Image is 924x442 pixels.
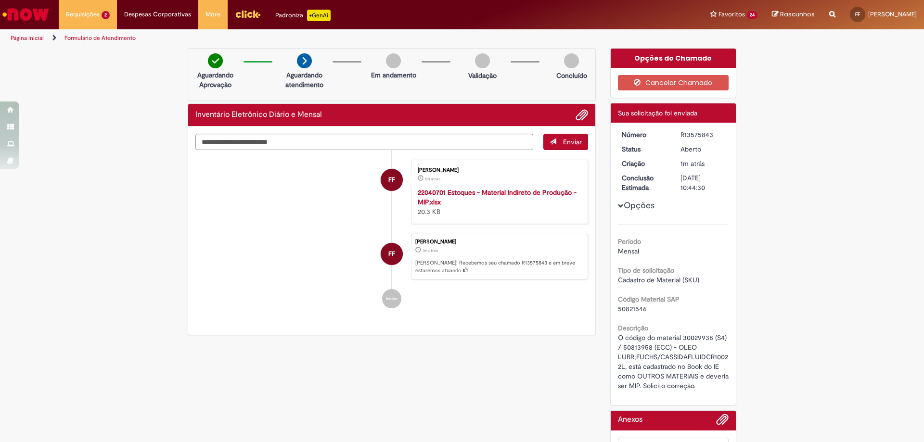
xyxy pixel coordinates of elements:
time: 29/09/2025 10:44:11 [425,176,440,182]
a: Página inicial [11,34,44,42]
button: Adicionar anexos [576,109,588,121]
button: Adicionar anexos [716,413,729,430]
img: click_logo_yellow_360x200.png [235,7,261,21]
div: Francisco Marcelino Mendes Filho [381,169,403,191]
textarea: Digite sua mensagem aqui... [195,134,533,150]
button: Cancelar Chamado [618,75,729,90]
img: img-circle-grey.png [386,53,401,68]
a: 22040701 Estoques - Material Indireto de Produção - MIP.xlsx [418,188,577,206]
a: Formulário de Atendimento [64,34,136,42]
div: Padroniza [275,10,331,21]
p: Aguardando Aprovação [192,70,239,89]
span: Despesas Corporativas [124,10,191,19]
p: Concluído [556,71,587,80]
img: arrow-next.png [297,53,312,68]
span: Mensal [618,247,639,255]
button: Enviar [543,134,588,150]
span: 24 [747,11,757,19]
dt: Conclusão Estimada [615,173,674,192]
span: FF [388,168,395,191]
p: Validação [468,71,497,80]
div: Opções do Chamado [611,49,736,68]
time: 29/09/2025 10:44:26 [680,159,705,168]
span: FF [855,11,860,17]
img: ServiceNow [1,5,51,24]
span: 1m atrás [423,248,438,253]
time: 29/09/2025 10:44:26 [423,248,438,253]
p: [PERSON_NAME]! Recebemos seu chamado R13575843 e em breve estaremos atuando. [415,259,583,274]
b: Período [618,237,641,246]
span: 2 [102,11,110,19]
b: Código Material SAP [618,295,680,303]
ul: Trilhas de página [7,29,609,47]
p: Em andamento [371,70,416,80]
div: R13575843 [680,130,725,139]
span: Enviar [563,138,582,146]
img: img-circle-grey.png [564,53,579,68]
span: O código do material 30029938 (S4) / 50813958 (ECC) - OLEO LUBR;FUCHS/CASSIDAFLUIDCR10022L, está ... [618,333,731,390]
ul: Histórico de tíquete [195,150,588,318]
dt: Status [615,144,674,154]
span: More [205,10,220,19]
div: [PERSON_NAME] [415,239,583,245]
div: Aberto [680,144,725,154]
span: Requisições [66,10,100,19]
b: Tipo de solicitação [618,266,674,275]
dt: Criação [615,159,674,168]
span: Favoritos [719,10,745,19]
div: [PERSON_NAME] [418,167,578,173]
img: img-circle-grey.png [475,53,490,68]
img: check-circle-green.png [208,53,223,68]
div: Francisco Marcelino Mendes Filho [381,243,403,265]
span: Sua solicitação foi enviada [618,109,697,117]
div: 29/09/2025 10:44:26 [680,159,725,168]
span: [PERSON_NAME] [868,10,917,18]
b: Descrição [618,324,648,332]
span: 1m atrás [425,176,440,182]
li: Francisco Marcelino Mendes Filho [195,234,588,280]
h2: Anexos [618,416,642,424]
span: 50821546 [618,304,647,313]
div: [DATE] 10:44:30 [680,173,725,192]
p: Aguardando atendimento [281,70,328,89]
h2: Inventário Eletrônico Diário e Mensal Histórico de tíquete [195,111,322,119]
a: Rascunhos [772,10,815,19]
span: Rascunhos [780,10,815,19]
span: 1m atrás [680,159,705,168]
span: FF [388,242,395,265]
div: 20.3 KB [418,188,578,216]
span: Cadastro de Material (SKU) [618,276,699,284]
dt: Número [615,130,674,139]
p: +GenAi [307,10,331,21]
